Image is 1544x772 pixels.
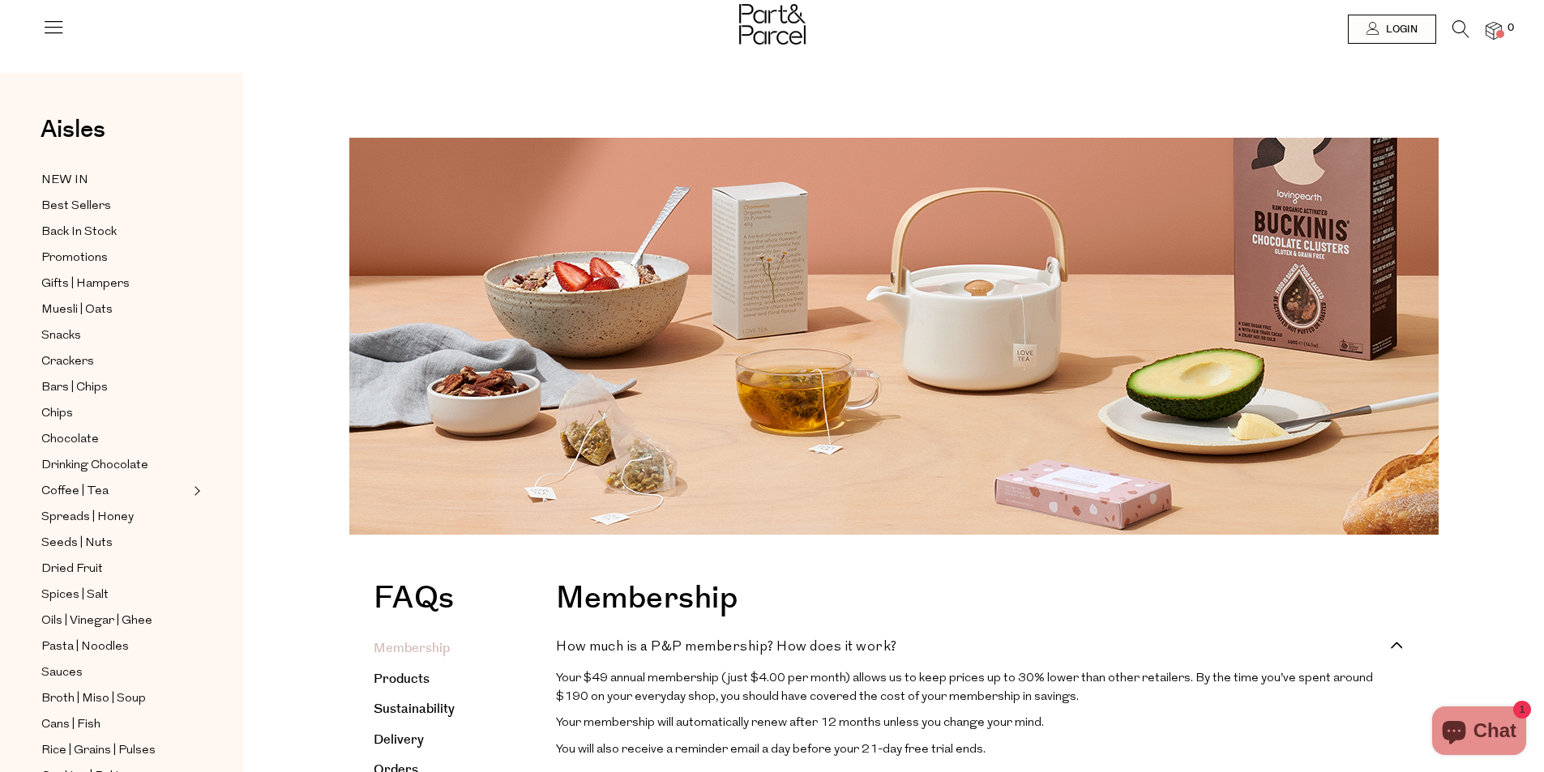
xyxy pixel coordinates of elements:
[1427,706,1531,759] inbox-online-store-chat: Shopify online store chat
[41,612,152,631] span: Oils | Vinegar | Ghee
[41,586,109,605] span: Spices | Salt
[41,534,113,553] span: Seeds | Nuts
[556,670,1401,706] p: Your $49 annual membership (just $4.00 per month) allows us to keep prices up to 30% lower than o...
[374,639,450,658] a: Membership
[41,689,189,709] a: Broth | Miso | Soup
[41,740,189,761] a: Rice | Grains | Pulses
[41,300,189,320] a: Muesli | Oats
[41,560,103,579] span: Dried Fruit
[374,700,455,719] a: Sustainability
[41,689,146,709] span: Broth | Miso | Soup
[739,4,806,45] img: Part&Parcel
[41,274,189,294] a: Gifts | Hampers
[41,223,117,242] span: Back In Stock
[1348,15,1436,44] a: Login
[41,455,189,476] a: Drinking Chocolate
[41,429,189,450] a: Chocolate
[41,197,111,216] span: Best Sellers
[41,507,189,527] a: Spreads | Honey
[374,583,455,622] h1: FAQs
[41,377,189,398] a: Bars | Chips
[41,637,189,657] a: Pasta | Noodles
[41,481,189,501] a: Coffee | Tea
[374,670,430,689] a: Products
[41,404,73,424] span: Chips
[41,456,148,476] span: Drinking Chocolate
[1486,22,1502,39] a: 0
[41,533,189,553] a: Seeds | Nuts
[1382,23,1418,36] span: Login
[374,731,424,749] a: Delivery
[41,715,101,735] span: Cans | Fish
[349,138,1439,535] img: faq-image_1344x_crop_center.png
[41,352,189,372] a: Crackers
[41,112,105,147] span: Aisles
[190,481,201,501] button: Expand/Collapse Coffee | Tea
[41,117,105,158] a: Aisles
[41,663,189,683] a: Sauces
[556,714,1401,733] p: Your membership will automatically renew after 12 months unless you change your mind.
[41,249,108,268] span: Promotions
[41,326,81,346] span: Snacks
[41,741,156,761] span: Rice | Grains | Pulses
[41,326,189,346] a: Snacks
[41,430,99,450] span: Chocolate
[556,640,1385,654] h4: How much is a P&P membership? How does it work?
[41,482,109,501] span: Coffee | Tea
[41,170,189,190] a: NEW IN
[41,663,83,683] span: Sauces
[41,714,189,735] a: Cans | Fish
[41,559,189,579] a: Dried Fruit
[41,508,134,527] span: Spreads | Honey
[556,741,1401,760] p: You will also receive a reminder email a day before your 21-day free trial ends.
[41,171,88,190] span: NEW IN
[41,301,113,320] span: Muesli | Oats
[41,275,130,294] span: Gifts | Hampers
[41,222,189,242] a: Back In Stock
[41,585,189,605] a: Spices | Salt
[41,378,108,398] span: Bars | Chips
[41,403,189,424] a: Chips
[41,248,189,268] a: Promotions
[1503,21,1518,36] span: 0
[41,611,189,631] a: Oils | Vinegar | Ghee
[41,638,129,657] span: Pasta | Noodles
[41,352,94,372] span: Crackers
[41,196,189,216] a: Best Sellers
